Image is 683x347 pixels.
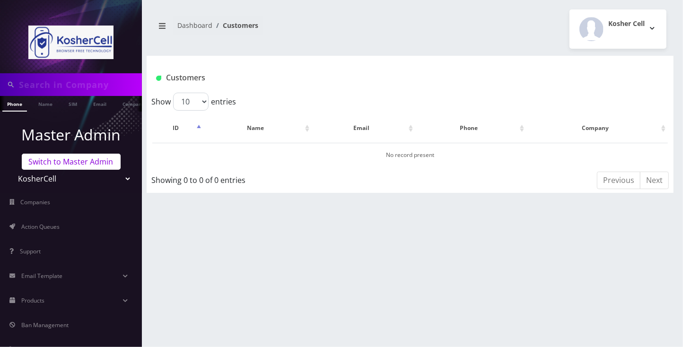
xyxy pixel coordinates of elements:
h1: Customers [156,73,577,82]
input: Search in Company [19,76,140,94]
a: SIM [64,96,82,111]
a: Name [34,96,57,111]
li: Customers [212,20,258,30]
span: Action Queues [21,223,60,231]
th: Company: activate to sort column ascending [527,114,668,142]
span: Email Template [21,272,62,280]
a: Next [640,172,669,189]
th: Name: activate to sort column ascending [204,114,312,142]
a: Switch to Master Admin [22,154,121,170]
a: Phone [2,96,27,112]
div: Showing 0 to 0 of 0 entries [151,171,360,186]
span: Ban Management [21,321,69,329]
button: Kosher Cell [569,9,666,49]
a: Dashboard [177,21,212,30]
h2: Kosher Cell [608,20,645,28]
td: No record present [152,143,668,167]
a: Email [88,96,111,111]
label: Show entries [151,93,236,111]
a: Previous [597,172,640,189]
span: Support [20,247,41,255]
th: Phone: activate to sort column ascending [416,114,526,142]
nav: breadcrumb [154,16,403,43]
span: Companies [21,198,51,206]
a: Company [118,96,149,111]
th: Email: activate to sort column ascending [313,114,415,142]
th: ID: activate to sort column descending [152,114,203,142]
img: KosherCell [28,26,114,59]
span: Products [21,296,44,304]
select: Showentries [173,93,209,111]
